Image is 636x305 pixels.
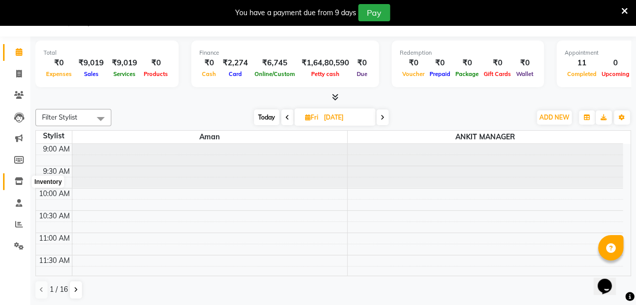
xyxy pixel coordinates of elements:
[44,57,74,69] div: ₹0
[303,113,321,121] span: Fri
[74,57,108,69] div: ₹9,019
[514,57,536,69] div: ₹0
[400,49,536,57] div: Redemption
[400,70,427,78] span: Voucher
[252,70,298,78] span: Online/Custom
[72,131,348,143] span: Aman
[427,70,453,78] span: Prepaid
[32,176,64,188] div: Inventory
[37,211,72,221] div: 10:30 AM
[453,57,481,69] div: ₹0
[44,70,74,78] span: Expenses
[41,144,72,155] div: 9:00 AM
[599,70,632,78] span: Upcoming
[427,57,453,69] div: ₹0
[254,109,279,125] span: Today
[539,113,569,121] span: ADD NEW
[37,188,72,199] div: 10:00 AM
[199,70,219,78] span: Cash
[599,57,632,69] div: 0
[321,110,371,125] input: 2025-08-01
[593,264,626,295] iframe: chat widget
[453,70,481,78] span: Package
[37,233,72,244] div: 11:00 AM
[353,57,371,69] div: ₹0
[481,57,514,69] div: ₹0
[36,131,72,141] div: Stylist
[252,57,298,69] div: ₹6,745
[81,70,101,78] span: Sales
[309,70,342,78] span: Petty cash
[199,57,219,69] div: ₹0
[108,57,141,69] div: ₹9,019
[354,70,370,78] span: Due
[235,8,356,18] div: You have a payment due from 9 days
[41,166,72,177] div: 9:30 AM
[565,57,599,69] div: 11
[37,255,72,266] div: 11:30 AM
[50,284,68,295] span: 1 / 16
[348,131,623,143] span: ANKIT MANAGER
[400,57,427,69] div: ₹0
[537,110,572,125] button: ADD NEW
[141,57,171,69] div: ₹0
[141,70,171,78] span: Products
[565,70,599,78] span: Completed
[298,57,353,69] div: ₹1,64,80,590
[199,49,371,57] div: Finance
[44,49,171,57] div: Total
[219,57,252,69] div: ₹2,274
[226,70,244,78] span: Card
[514,70,536,78] span: Wallet
[358,4,390,21] button: Pay
[42,113,77,121] span: Filter Stylist
[481,70,514,78] span: Gift Cards
[111,70,138,78] span: Services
